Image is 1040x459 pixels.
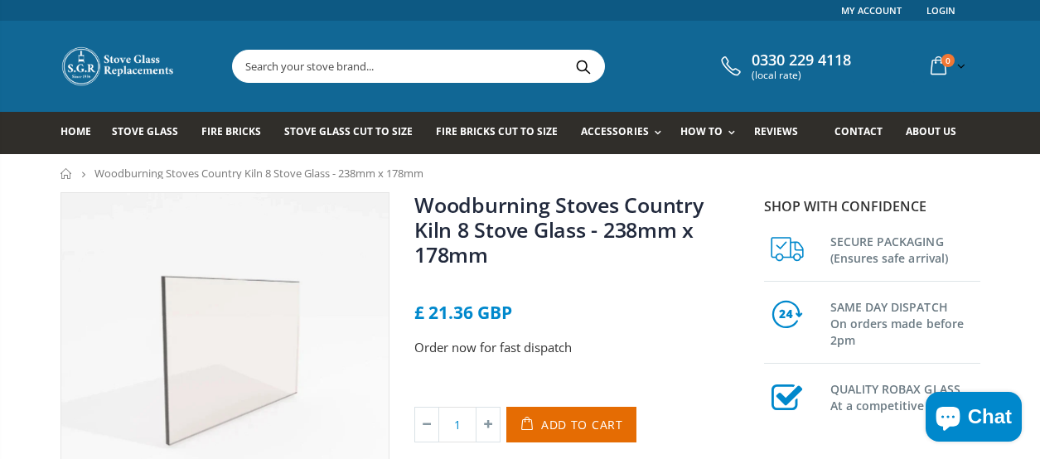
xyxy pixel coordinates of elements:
[830,378,980,414] h3: QUALITY ROBAX GLASS At a competitive price
[906,112,969,154] a: About us
[506,407,636,442] button: Add to Cart
[565,51,602,82] button: Search
[436,124,558,138] span: Fire Bricks Cut To Size
[754,124,798,138] span: Reviews
[680,112,743,154] a: How To
[201,124,261,138] span: Fire Bricks
[60,168,73,179] a: Home
[581,124,648,138] span: Accessories
[414,301,512,324] span: £ 21.36 GBP
[834,112,895,154] a: Contact
[906,124,956,138] span: About us
[834,124,883,138] span: Contact
[60,124,91,138] span: Home
[680,124,723,138] span: How To
[581,112,669,154] a: Accessories
[764,196,980,216] p: Shop with confidence
[830,296,980,349] h3: SAME DAY DISPATCH On orders made before 2pm
[754,112,810,154] a: Reviews
[414,338,744,357] p: Order now for fast dispatch
[924,50,969,82] a: 0
[60,46,177,87] img: Stove Glass Replacement
[436,112,570,154] a: Fire Bricks Cut To Size
[284,112,425,154] a: Stove Glass Cut To Size
[752,70,851,81] span: (local rate)
[112,124,178,138] span: Stove Glass
[201,112,273,154] a: Fire Bricks
[941,54,955,67] span: 0
[112,112,191,154] a: Stove Glass
[284,124,413,138] span: Stove Glass Cut To Size
[414,191,704,268] a: Woodburning Stoves Country Kiln 8 Stove Glass - 238mm x 178mm
[233,51,790,82] input: Search your stove brand...
[830,230,980,267] h3: SECURE PACKAGING (Ensures safe arrival)
[94,166,423,181] span: Woodburning Stoves Country Kiln 8 Stove Glass - 238mm x 178mm
[60,112,104,154] a: Home
[541,417,623,432] span: Add to Cart
[921,392,1027,446] inbox-online-store-chat: Shopify online store chat
[752,51,851,70] span: 0330 229 4118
